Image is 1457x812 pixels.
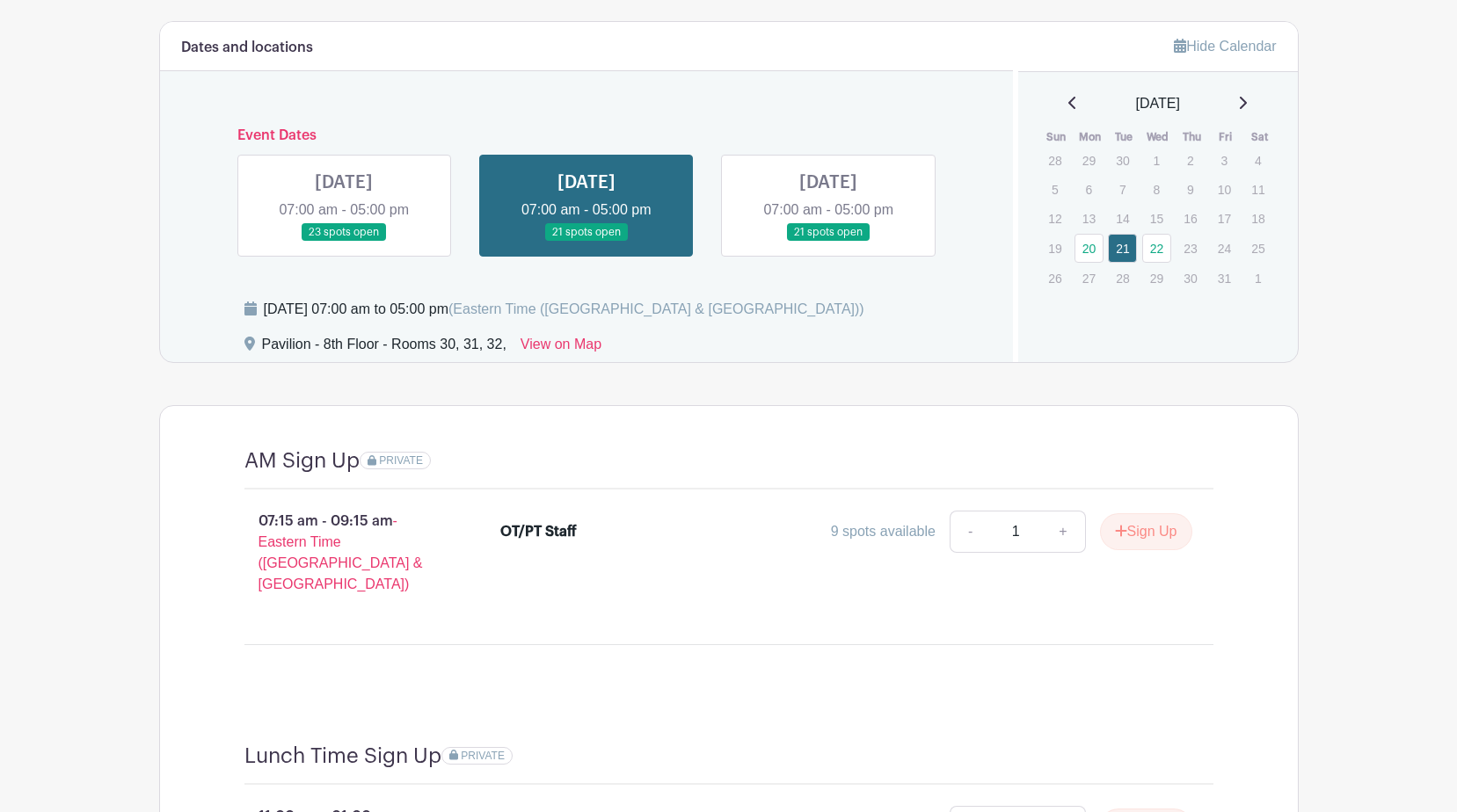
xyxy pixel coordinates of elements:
p: 17 [1210,205,1239,232]
th: Fri [1209,128,1243,146]
p: 28 [1108,265,1137,292]
h4: AM Sign Up [244,448,360,474]
p: 1 [1142,147,1171,174]
p: 3 [1210,147,1239,174]
p: 07:15 am - 09:15 am [216,504,473,602]
p: 1 [1243,265,1272,292]
p: 2 [1176,147,1205,174]
span: - Eastern Time ([GEOGRAPHIC_DATA] & [GEOGRAPHIC_DATA]) [259,513,423,591]
p: 30 [1108,147,1137,174]
th: Sat [1242,128,1277,146]
th: Mon [1074,128,1108,146]
p: 29 [1075,147,1104,174]
a: 20 [1075,234,1104,263]
span: PRIVATE [461,750,505,762]
p: 14 [1108,205,1137,232]
th: Thu [1175,128,1209,146]
th: Wed [1141,128,1176,146]
th: Tue [1107,128,1141,146]
p: 6 [1075,176,1104,203]
p: 4 [1243,147,1272,174]
h4: Lunch Time Sign Up [244,743,441,769]
p: 7 [1108,176,1137,203]
a: - [950,511,990,553]
a: Hide Calendar [1174,39,1276,54]
p: 27 [1075,265,1104,292]
p: 8 [1142,176,1171,203]
p: 5 [1040,176,1069,203]
div: OT/PT Staff [500,521,577,542]
p: 15 [1142,205,1171,232]
a: 21 [1108,234,1137,263]
p: 19 [1040,235,1069,262]
a: + [1041,511,1085,553]
h6: Event Dates [223,127,951,144]
p: 31 [1210,265,1239,292]
a: View on Map [521,334,601,362]
p: 16 [1176,205,1205,232]
p: 24 [1210,235,1239,262]
span: [DATE] [1136,93,1180,114]
span: (Eastern Time ([GEOGRAPHIC_DATA] & [GEOGRAPHIC_DATA])) [448,301,864,316]
p: 25 [1243,235,1272,262]
th: Sun [1039,128,1074,146]
p: 18 [1243,205,1272,232]
span: PRIVATE [379,454,423,467]
button: Sign Up [1100,513,1192,550]
p: 26 [1040,265,1069,292]
a: 22 [1142,234,1171,263]
p: 9 [1176,176,1205,203]
p: 28 [1040,147,1069,174]
p: 13 [1075,205,1104,232]
p: 12 [1040,205,1069,232]
p: 29 [1142,265,1171,292]
p: 11 [1243,176,1272,203]
div: [DATE] 07:00 am to 05:00 pm [264,299,864,320]
p: 23 [1176,235,1205,262]
p: 10 [1210,176,1239,203]
h6: Dates and locations [181,40,313,56]
div: 9 spots available [831,521,936,542]
div: Pavilion - 8th Floor - Rooms 30, 31, 32, [262,334,506,362]
p: 30 [1176,265,1205,292]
